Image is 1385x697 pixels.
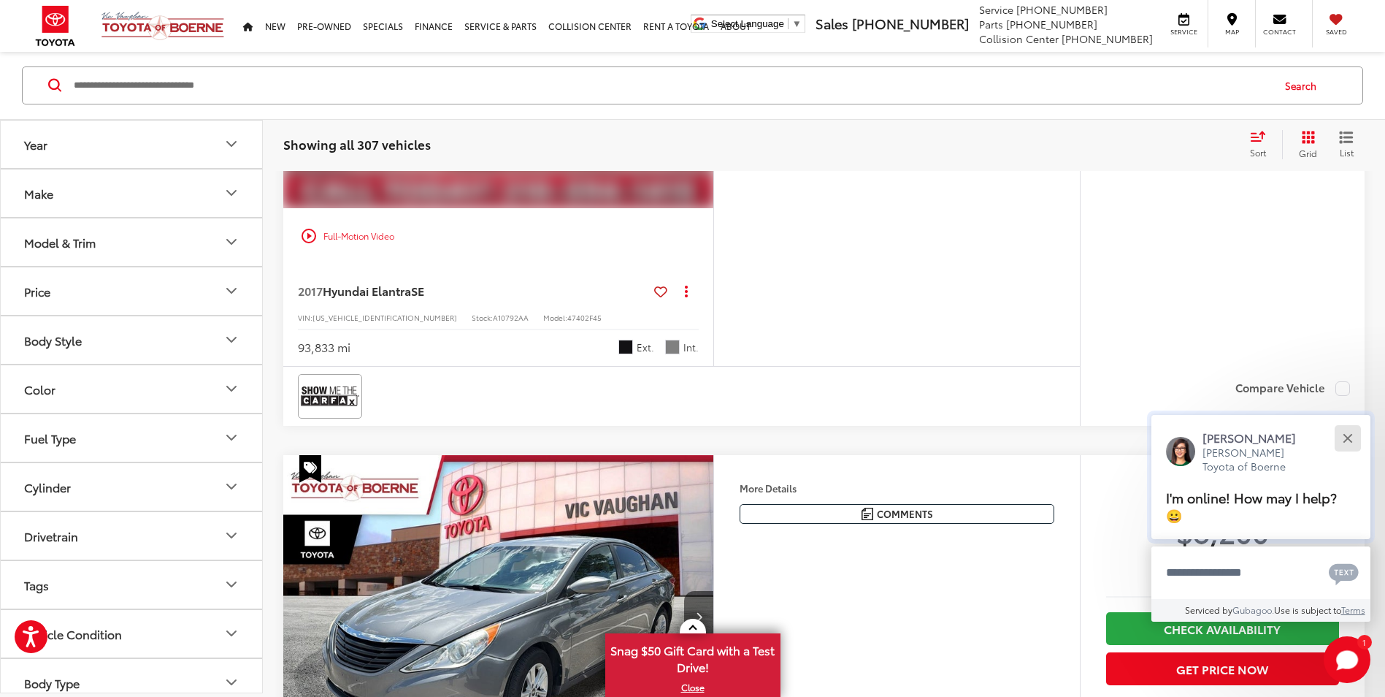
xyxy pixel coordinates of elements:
[1167,27,1200,37] span: Service
[223,479,240,496] div: Cylinder
[1339,146,1354,159] span: List
[298,312,312,323] span: VIN:
[24,333,82,347] div: Body Style
[24,382,55,396] div: Color
[1235,381,1350,396] label: Compare Vehicle
[1329,562,1359,585] svg: Text
[223,381,240,398] div: Color
[24,186,53,200] div: Make
[1271,67,1338,104] button: Search
[283,135,431,153] span: Showing all 307 vehicles
[298,283,648,299] a: 2017Hyundai ElantraSE
[411,282,424,299] span: SE
[24,284,50,298] div: Price
[1,365,264,413] button: ColorColor
[1106,556,1339,571] span: [DATE] Price:
[1,610,264,658] button: Vehicle ConditionVehicle Condition
[223,283,240,300] div: Price
[72,68,1271,103] input: Search by Make, Model, or Keyword
[223,234,240,251] div: Model & Trim
[223,674,240,692] div: Body Type
[1106,512,1339,549] span: $8,200
[740,483,1054,493] h4: More Details
[1299,147,1317,159] span: Grid
[1016,2,1108,17] span: [PHONE_NUMBER]
[862,508,873,520] img: Comments
[1324,636,1370,683] button: Toggle Chat Window
[683,340,699,354] span: Int.
[1062,31,1153,46] span: [PHONE_NUMBER]
[1166,487,1337,525] span: I'm online! How may I help? 😀
[618,340,633,354] span: Phantom Black
[223,576,240,594] div: Tags
[24,578,49,592] div: Tags
[24,431,76,445] div: Fuel Type
[543,312,567,323] span: Model:
[792,18,802,29] span: ▼
[1324,636,1370,683] svg: Start Chat
[1202,430,1311,446] p: [PERSON_NAME]
[223,332,240,349] div: Body Style
[1006,17,1097,31] span: [PHONE_NUMBER]
[673,278,699,304] button: Actions
[24,480,71,494] div: Cylinder
[299,455,321,483] span: Special
[1106,652,1339,685] button: Get Price Now
[1106,612,1339,645] a: Check Availability
[1151,415,1370,622] div: Close[PERSON_NAME][PERSON_NAME] Toyota of BoerneI'm online! How may I help? 😀Type your messageCha...
[607,635,779,679] span: Snag $50 Gift Card with a Test Drive!
[1,512,264,560] button: DrivetrainDrivetrain
[24,529,78,543] div: Drivetrain
[1,170,264,217] button: MakeMake
[685,285,688,297] span: dropdown dots
[665,340,680,354] span: Gray
[979,2,1013,17] span: Service
[223,185,240,202] div: Make
[312,312,457,323] span: [US_VEHICLE_IDENTIFICATION_NUMBER]
[1250,146,1266,159] span: Sort
[1151,546,1370,599] textarea: Type your message
[1320,27,1352,37] span: Saved
[1332,422,1363,454] button: Close
[1,267,264,315] button: PricePrice
[1,561,264,609] button: TagsTags
[567,312,602,323] span: 47402F45
[979,31,1059,46] span: Collision Center
[740,504,1054,524] button: Comments
[223,136,240,153] div: Year
[1341,603,1365,616] a: Terms
[637,340,654,354] span: Ext.
[1362,639,1366,645] span: 1
[298,339,350,356] div: 93,833 mi
[1185,603,1232,616] span: Serviced by
[1328,130,1365,159] button: List View
[301,377,359,416] img: View CARFAX report
[323,282,411,299] span: Hyundai Elantra
[1324,556,1363,589] button: Chat with SMS
[223,430,240,447] div: Fuel Type
[1,121,264,168] button: YearYear
[223,527,240,545] div: Drivetrain
[472,312,493,323] span: Stock:
[1,316,264,364] button: Body StyleBody Style
[1263,27,1296,37] span: Contact
[24,676,80,690] div: Body Type
[1274,603,1341,616] span: Use is subject to
[852,14,969,33] span: [PHONE_NUMBER]
[1243,130,1282,159] button: Select sort value
[684,591,713,642] button: Next image
[24,137,47,151] div: Year
[711,18,784,29] span: Select Language
[24,627,122,641] div: Vehicle Condition
[223,625,240,643] div: Vehicle Condition
[493,312,529,323] span: A10792AA
[1,414,264,462] button: Fuel TypeFuel Type
[101,11,225,41] img: Vic Vaughan Toyota of Boerne
[788,18,789,29] span: ​
[1,463,264,511] button: CylinderCylinder
[1202,446,1311,474] p: [PERSON_NAME] Toyota of Boerne
[1282,130,1328,159] button: Grid View
[1232,603,1274,616] a: Gubagoo.
[24,235,96,249] div: Model & Trim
